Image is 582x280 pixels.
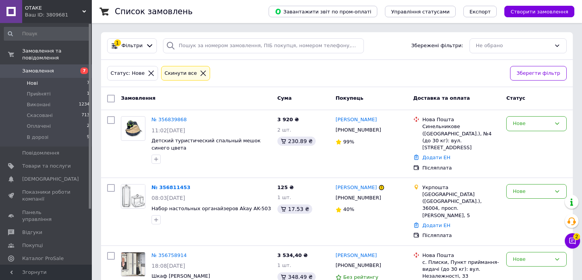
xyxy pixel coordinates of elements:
div: Післяплата [422,232,500,239]
a: [PERSON_NAME] [336,252,377,259]
span: Створити замовлення [510,9,568,15]
span: Без рейтингу [343,274,378,280]
div: Ваш ID: 3809681 [25,12,92,18]
img: Фото товару [121,252,145,276]
div: с. Плиски, Пункт приймання-видачі (до 30 кг): вул. Незалежності, 33 [422,259,500,280]
a: № 356811453 [152,184,191,190]
button: Експорт [463,6,497,17]
div: Нова Пошта [422,252,500,259]
span: 1 [87,91,90,97]
span: 1 шт. [277,262,291,268]
a: Набор настольных органайзеров Akay AK-503 [152,206,271,211]
span: Скасовані [27,112,53,119]
span: 713 [82,112,90,119]
span: 2 шт. [277,127,291,133]
span: [DEMOGRAPHIC_DATA] [22,176,79,183]
span: [PHONE_NUMBER] [336,262,381,268]
span: 3 534,40 ₴ [277,252,308,258]
span: 2 [573,233,580,240]
button: Зберегти фільтр [510,66,567,81]
span: В дорозі [27,134,49,141]
span: Виконані [27,101,51,108]
a: [PERSON_NAME] [336,184,377,191]
button: Створити замовлення [504,6,574,17]
button: Управління статусами [385,6,456,17]
span: 18:08[DATE] [152,263,185,269]
div: Укрпошта [422,184,500,191]
span: Панель управління [22,209,71,223]
a: Фото товару [121,252,145,277]
span: Замовлення [22,68,54,74]
a: № 356758914 [152,252,187,258]
span: 7 [87,80,90,87]
span: [PHONE_NUMBER] [336,127,381,133]
span: Оплачені [27,123,51,130]
span: 40% [343,206,354,212]
span: Доставка та оплата [413,95,470,101]
span: 1234 [79,101,90,108]
span: 2 [87,123,90,130]
button: Завантажити звіт по пром-оплаті [269,6,377,17]
span: Збережені фільтри: [411,42,463,49]
input: Пошук [4,27,90,41]
span: 1 шт. [277,194,291,200]
span: Повідомлення [22,150,59,156]
a: Фото товару [121,116,145,141]
span: Управління статусами [391,9,450,15]
div: 1 [114,40,121,46]
span: ОТАКЕ [25,5,82,12]
a: Фото товару [121,184,145,209]
span: Статус [506,95,525,101]
h1: Список замовлень [115,7,192,16]
span: Показники роботи компанії [22,189,71,203]
span: Покупці [22,242,43,249]
a: Детский туристический спальный мешок синего цвета [152,138,261,151]
div: 230.89 ₴ [277,137,316,146]
a: Додати ЕН [422,222,450,228]
div: [GEOGRAPHIC_DATA] ([GEOGRAPHIC_DATA].), 36004, просп. [PERSON_NAME], 5 [422,191,500,219]
img: Фото товару [121,120,145,138]
span: 125 ₴ [277,184,294,190]
span: 08:03[DATE] [152,195,185,201]
span: Прийняті [27,91,51,97]
div: 17.53 ₴ [277,204,312,214]
span: 11:02[DATE] [152,127,185,133]
img: Фото товару [121,184,145,208]
div: Статус: Нове [109,69,146,77]
div: Синельникове ([GEOGRAPHIC_DATA].), №4 (до 30 кг): вул. [STREET_ADDRESS] [422,123,500,151]
a: Шкаф [PERSON_NAME] [152,273,210,279]
div: Нове [513,255,551,264]
div: Нове [513,120,551,128]
div: Післяплата [422,165,500,171]
span: 9 [87,134,90,141]
span: Фільтри [122,42,143,49]
div: Нова Пошта [422,116,500,123]
span: 7 [80,68,88,74]
a: Створити замовлення [497,8,574,14]
span: 3 920 ₴ [277,117,299,122]
span: Нові [27,80,38,87]
div: Cкинути все [163,69,199,77]
a: № 356839868 [152,117,187,122]
span: [PHONE_NUMBER] [336,195,381,201]
a: Додати ЕН [422,155,450,160]
div: Нове [513,188,551,196]
span: Покупець [336,95,364,101]
button: Чат з покупцем2 [565,233,580,249]
div: Не обрано [476,42,551,50]
span: Експорт [470,9,491,15]
span: Каталог ProSale [22,255,64,262]
span: 99% [343,139,354,145]
span: Зберегти фільтр [517,69,560,77]
span: Замовлення [121,95,155,101]
span: Замовлення та повідомлення [22,48,92,61]
span: Товари та послуги [22,163,71,170]
span: Cума [277,95,292,101]
a: [PERSON_NAME] [336,116,377,124]
span: Завантажити звіт по пром-оплаті [275,8,371,15]
span: Відгуки [22,229,42,236]
input: Пошук за номером замовлення, ПІБ покупця, номером телефону, Email, номером накладної [163,38,364,53]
